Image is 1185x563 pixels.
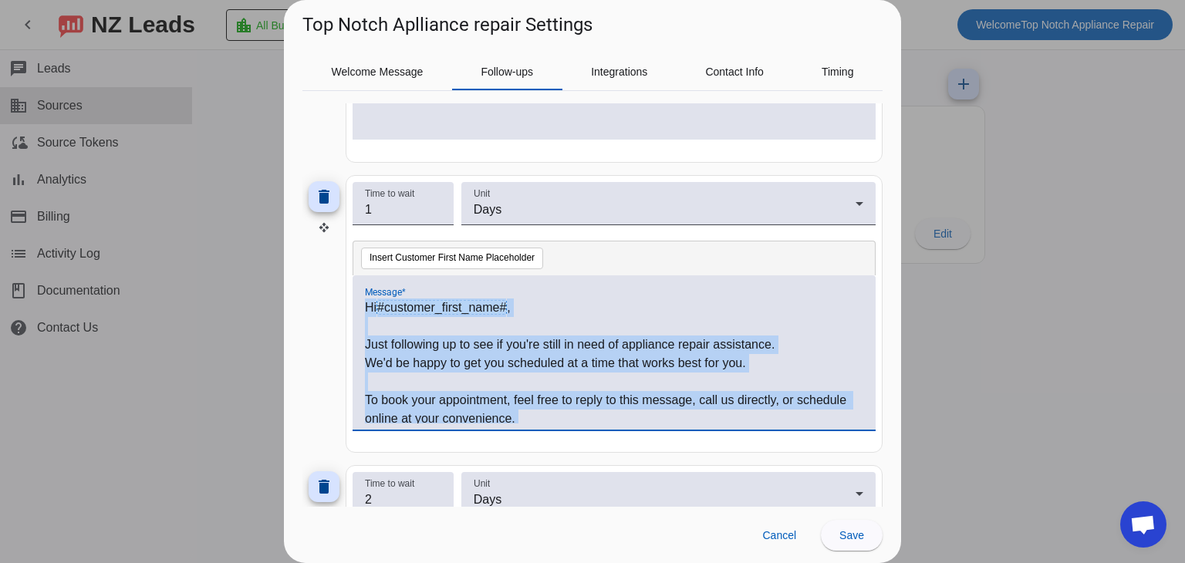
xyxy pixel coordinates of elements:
[474,478,490,488] mat-label: Unit
[376,300,507,315] span: #customer_first_name#
[839,529,864,541] span: Save
[821,520,883,551] button: Save
[750,520,809,551] button: Cancel
[1120,501,1166,548] div: Open chat
[822,66,854,77] span: Timing
[474,203,501,216] span: Days
[315,187,333,206] mat-icon: delete
[481,66,533,77] span: Follow-ups
[365,478,414,488] mat-label: Time to wait
[302,12,592,37] h1: Top Notch Aplliance repair Settings
[365,298,863,317] p: Hi ,
[474,493,501,506] span: Days
[762,529,796,541] span: Cancel
[591,66,647,77] span: Integrations
[365,354,863,373] p: We'd be happy to get you scheduled at a time that works best for you.
[365,188,414,198] mat-label: Time to wait
[365,391,863,428] p: To book your appointment, feel free to reply to this message, call us directly, or schedule onlin...
[361,248,543,269] button: Insert Customer First Name Placeholder
[332,66,424,77] span: Welcome Message
[315,477,333,496] mat-icon: delete
[705,66,764,77] span: Contact Info
[474,188,490,198] mat-label: Unit
[365,335,863,354] p: Just following up to see if you're still in need of appliance repair assistance.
